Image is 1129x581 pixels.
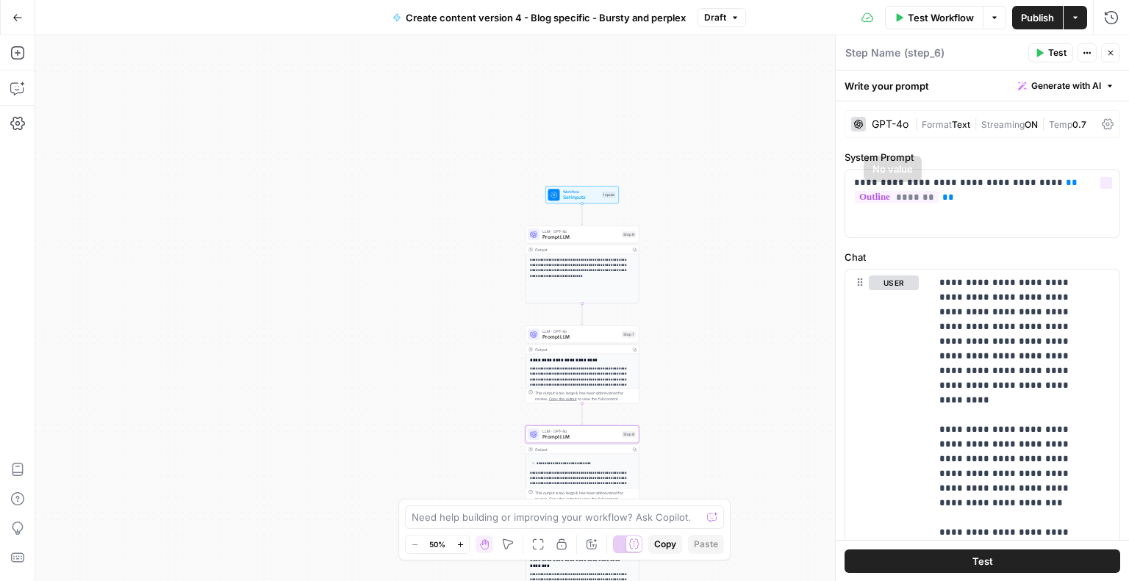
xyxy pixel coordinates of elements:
[1012,76,1120,95] button: Generate with AI
[563,189,600,195] span: Workflow
[542,328,619,334] span: LLM · GPT-4o
[1038,116,1049,131] span: |
[845,250,1120,264] label: Chat
[836,71,1129,101] div: Write your prompt
[952,119,970,130] span: Text
[535,390,636,402] div: This output is too large & has been abbreviated for review. to view the full content.
[1048,46,1067,59] span: Test
[526,186,639,203] div: WorkflowSet InputsInputs
[535,447,628,452] div: Output
[922,119,952,130] span: Format
[914,116,922,131] span: |
[904,46,945,60] span: ( step_6 )
[694,538,718,551] span: Paste
[542,234,619,241] span: Prompt LLM
[688,535,724,554] button: Paste
[549,497,577,501] span: Copy the output
[885,6,983,29] button: Test Workflow
[406,10,686,25] span: Create content version 4 - Blog specific - Bursty and perplex
[654,538,676,551] span: Copy
[698,8,746,27] button: Draft
[1072,119,1086,130] span: 0.7
[384,6,695,29] button: Create content version 4 - Blog specific - Bursty and perplex
[1012,6,1063,29] button: Publish
[972,553,993,568] span: Test
[1031,79,1101,93] span: Generate with AI
[542,428,619,434] span: LLM · GPT-4o
[1025,119,1038,130] span: ON
[581,403,584,425] g: Edge from step_7 to step_8
[1049,119,1072,130] span: Temp
[563,194,600,201] span: Set Inputs
[581,203,584,225] g: Edge from start to step_6
[602,192,616,198] div: Inputs
[648,535,682,554] button: Copy
[872,119,908,129] div: GPT-4o
[549,397,577,401] span: Copy the output
[429,538,445,550] span: 50%
[981,119,1025,130] span: Streaming
[622,331,636,338] div: Step 7
[622,231,636,238] div: Step 6
[535,490,636,502] div: This output is too large & has been abbreviated for review. to view the full content.
[542,333,619,341] span: Prompt LLM
[1028,43,1073,62] button: Test
[869,275,919,290] button: user
[908,10,974,25] span: Test Workflow
[845,549,1120,572] button: Test
[704,11,726,24] span: Draft
[542,433,619,441] span: Prompt LLM
[970,116,981,131] span: |
[622,431,636,438] div: Step 8
[535,347,628,353] div: Output
[1021,10,1054,25] span: Publish
[845,150,1120,165] label: System Prompt
[535,247,628,253] div: Output
[542,228,619,234] span: LLM · GPT-4o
